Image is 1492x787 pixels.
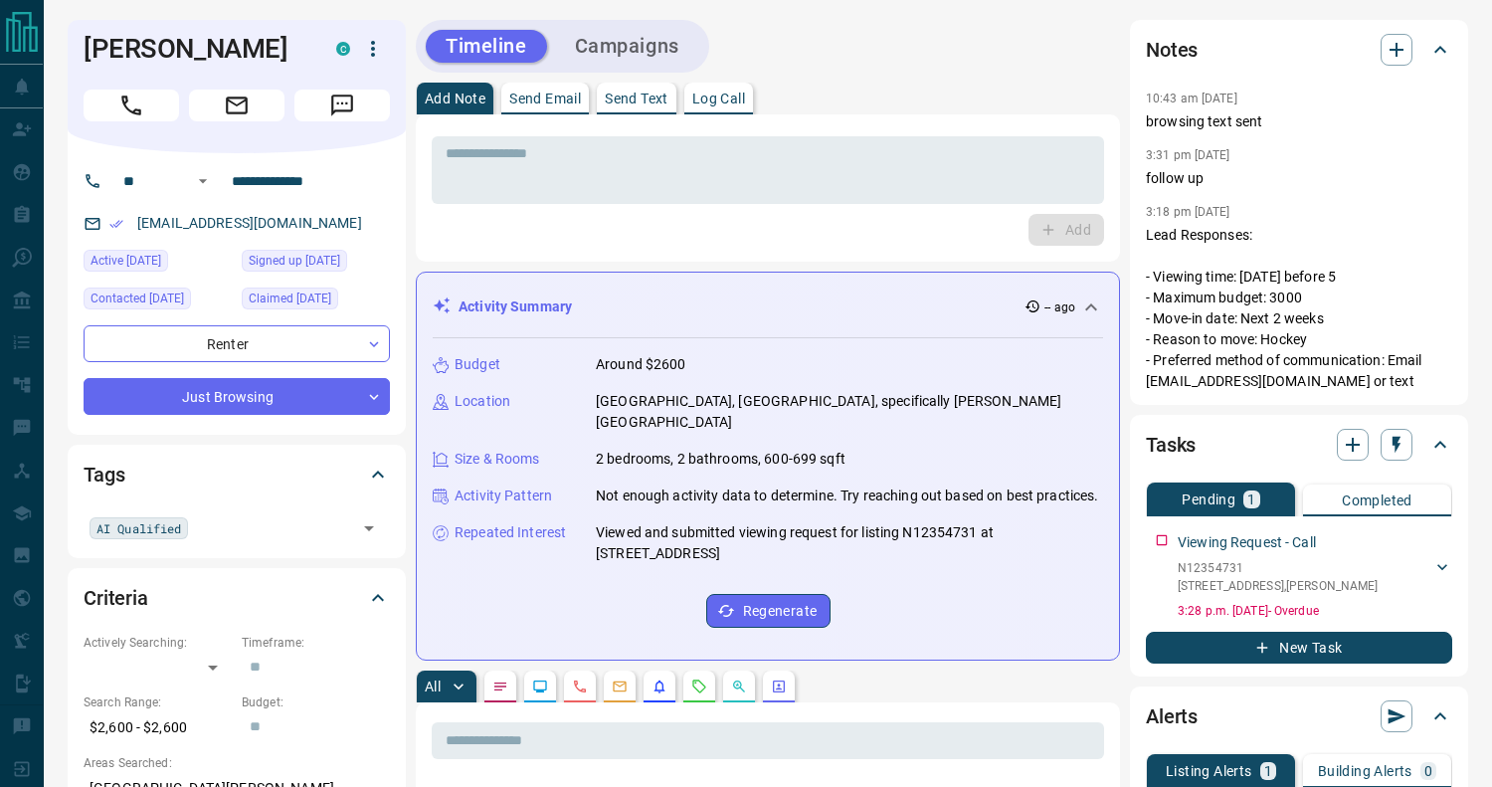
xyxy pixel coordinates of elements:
[84,634,232,652] p: Actively Searching:
[612,679,628,694] svg: Emails
[191,169,215,193] button: Open
[731,679,747,694] svg: Opportunities
[572,679,588,694] svg: Calls
[109,217,123,231] svg: Email Verified
[84,90,179,121] span: Call
[91,289,184,308] span: Contacted [DATE]
[1178,555,1452,599] div: N12354731[STREET_ADDRESS],[PERSON_NAME]
[242,288,390,315] div: Thu Oct 09 2025
[242,693,390,711] p: Budget:
[242,634,390,652] p: Timeframe:
[692,92,745,105] p: Log Call
[84,574,390,622] div: Criteria
[1178,602,1452,620] p: 3:28 p.m. [DATE] - Overdue
[605,92,668,105] p: Send Text
[652,679,667,694] svg: Listing Alerts
[455,449,540,470] p: Size & Rooms
[84,459,124,491] h2: Tags
[355,514,383,542] button: Open
[532,679,548,694] svg: Lead Browsing Activity
[1146,34,1198,66] h2: Notes
[249,251,340,271] span: Signed up [DATE]
[96,518,181,538] span: AI Qualified
[1247,492,1255,506] p: 1
[189,90,284,121] span: Email
[1424,764,1432,778] p: 0
[1146,168,1452,189] p: follow up
[84,711,232,744] p: $2,600 - $2,600
[1146,700,1198,732] h2: Alerts
[425,680,441,693] p: All
[771,679,787,694] svg: Agent Actions
[1146,26,1452,74] div: Notes
[84,693,232,711] p: Search Range:
[1146,429,1196,461] h2: Tasks
[84,33,306,65] h1: [PERSON_NAME]
[596,354,686,375] p: Around $2600
[492,679,508,694] svg: Notes
[242,250,390,278] div: Thu Oct 09 2025
[596,522,1103,564] p: Viewed and submitted viewing request for listing N12354731 at [STREET_ADDRESS]
[1146,692,1452,740] div: Alerts
[555,30,699,63] button: Campaigns
[433,289,1103,325] div: Activity Summary-- ago
[1044,298,1075,316] p: -- ago
[84,288,232,315] div: Fri Oct 10 2025
[91,251,161,271] span: Active [DATE]
[84,378,390,415] div: Just Browsing
[596,391,1103,433] p: [GEOGRAPHIC_DATA], [GEOGRAPHIC_DATA], specifically [PERSON_NAME][GEOGRAPHIC_DATA]
[1178,532,1316,553] p: Viewing Request - Call
[1146,205,1230,219] p: 3:18 pm [DATE]
[1318,764,1412,778] p: Building Alerts
[84,754,390,772] p: Areas Searched:
[1146,632,1452,664] button: New Task
[1146,111,1452,132] p: browsing text sent
[1166,764,1252,778] p: Listing Alerts
[691,679,707,694] svg: Requests
[455,522,566,543] p: Repeated Interest
[596,449,845,470] p: 2 bedrooms, 2 bathrooms, 600-699 sqft
[1146,225,1452,392] p: Lead Responses: - Viewing time: [DATE] before 5 - Maximum budget: 3000 - Move-in date: Next 2 wee...
[1264,764,1272,778] p: 1
[1146,92,1237,105] p: 10:43 am [DATE]
[84,325,390,362] div: Renter
[596,486,1099,506] p: Not enough activity data to determine. Try reaching out based on best practices.
[1146,148,1230,162] p: 3:31 pm [DATE]
[455,391,510,412] p: Location
[425,92,485,105] p: Add Note
[1146,421,1452,469] div: Tasks
[84,250,232,278] div: Thu Oct 09 2025
[455,354,500,375] p: Budget
[459,296,572,317] p: Activity Summary
[137,215,362,231] a: [EMAIL_ADDRESS][DOMAIN_NAME]
[1178,559,1378,577] p: N12354731
[294,90,390,121] span: Message
[1178,577,1378,595] p: [STREET_ADDRESS] , [PERSON_NAME]
[1342,493,1412,507] p: Completed
[426,30,547,63] button: Timeline
[336,42,350,56] div: condos.ca
[509,92,581,105] p: Send Email
[84,582,148,614] h2: Criteria
[249,289,331,308] span: Claimed [DATE]
[84,451,390,498] div: Tags
[706,594,831,628] button: Regenerate
[1182,492,1235,506] p: Pending
[455,486,552,506] p: Activity Pattern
